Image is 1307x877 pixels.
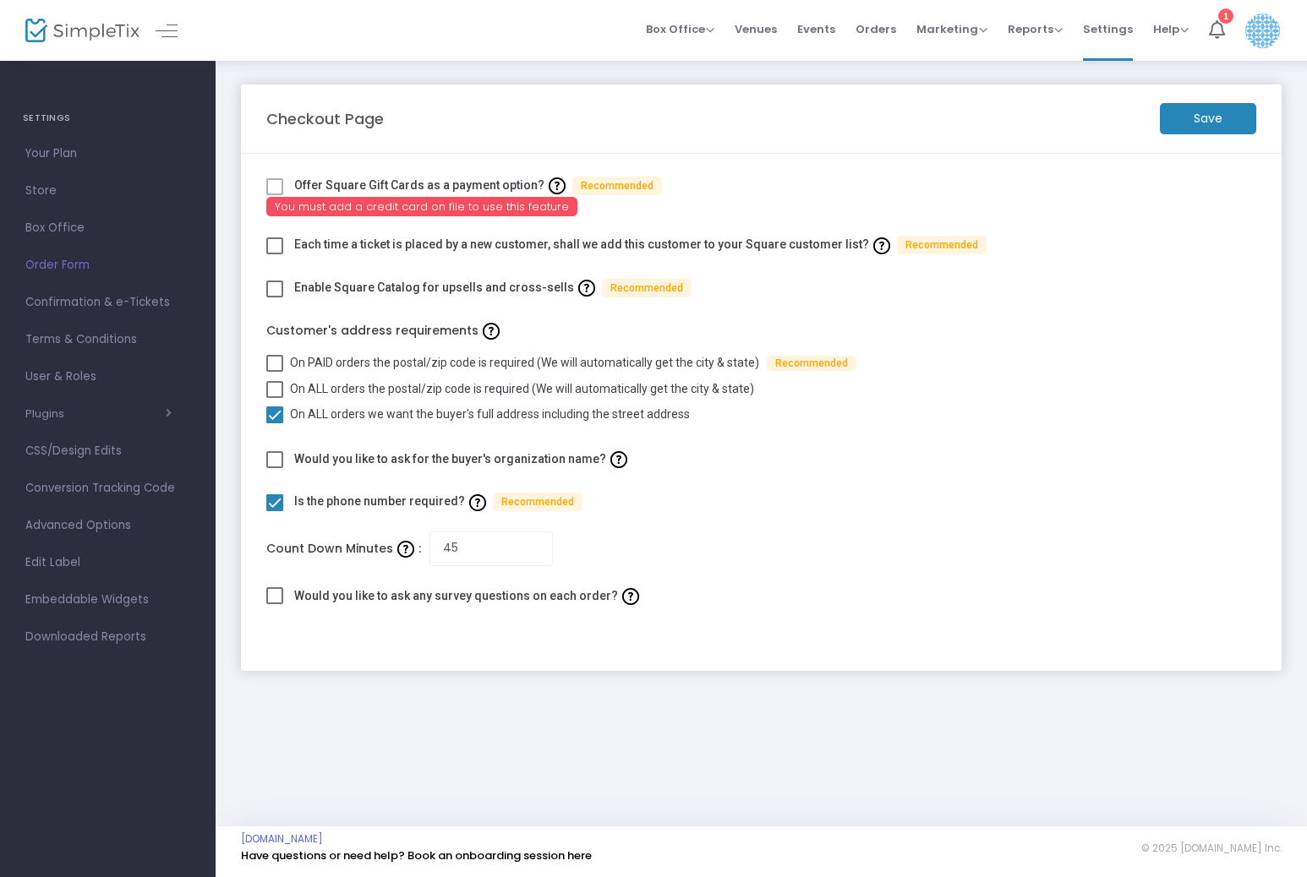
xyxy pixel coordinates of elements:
[266,107,384,130] m-panel-title: Checkout Page
[290,356,759,369] span: On PAID orders the postal/zip code is required (We will automatically get the city & state)
[294,488,582,515] label: Is the phone number required?
[610,451,627,468] img: question-mark
[856,8,896,51] span: Orders
[1218,8,1233,24] div: 1
[469,494,486,511] img: question-mark
[25,589,190,611] span: Embeddable Widgets
[735,8,777,51] span: Venues
[294,172,662,199] label: Offer Square Gift Cards as a payment option?
[25,515,190,537] span: Advanced Options
[25,626,190,648] span: Downloaded Reports
[25,143,190,165] span: Your Plan
[25,217,190,239] span: Box Office
[294,275,692,301] label: Enable Square Catalog for upsells and cross-sells
[1083,8,1133,51] span: Settings
[646,21,714,37] span: Box Office
[578,280,595,297] img: question-mark
[916,21,987,37] span: Marketing
[797,8,835,51] span: Events
[493,493,582,511] span: Recommended
[25,366,190,388] span: User & Roles
[397,541,414,558] img: question-mark
[294,232,987,258] label: Each time a ticket is placed by a new customer, shall we add this customer to your Square custome...
[241,847,592,863] a: Have questions or need help? Book an onboarding session here
[25,180,190,202] span: Store
[873,237,890,254] img: question-mark
[25,407,172,421] button: Plugins
[429,531,553,566] input: Minutes
[294,583,643,609] label: Would you like to ask any survey questions on each order?
[572,177,662,195] span: Recommended
[23,101,193,135] h4: SETTINGS
[1153,21,1189,37] span: Help
[767,356,856,371] span: Recommended
[266,318,1256,344] label: Customer's address requirements
[1141,842,1282,855] span: © 2025 [DOMAIN_NAME] Inc.
[25,440,190,462] span: CSS/Design Edits
[266,536,421,562] label: Count Down Minutes :
[290,382,754,395] span: On ALL orders the postal/zip code is required (We will automatically get the city & state)
[25,329,190,351] span: Terms & Conditions
[290,407,690,421] span: On ALL orders we want the buyer's full address including the street address
[25,291,190,313] span: Confirmation & e-Tickets
[294,446,632,472] label: Would you like to ask for the buyer's organization name?
[25,552,190,574] span: Edit Label
[549,177,566,194] img: question-mark
[25,477,190,499] span: Conversion Tracking Code
[266,197,577,216] span: You must add a credit card on file to use this feature
[1160,103,1256,134] m-button: Save
[602,279,692,297] span: Recommended
[241,832,323,846] a: [DOMAIN_NAME]
[1008,21,1063,37] span: Reports
[25,254,190,276] span: Order Form
[483,323,500,340] img: question-mark
[897,236,987,254] span: Recommended
[622,588,639,605] img: question-mark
